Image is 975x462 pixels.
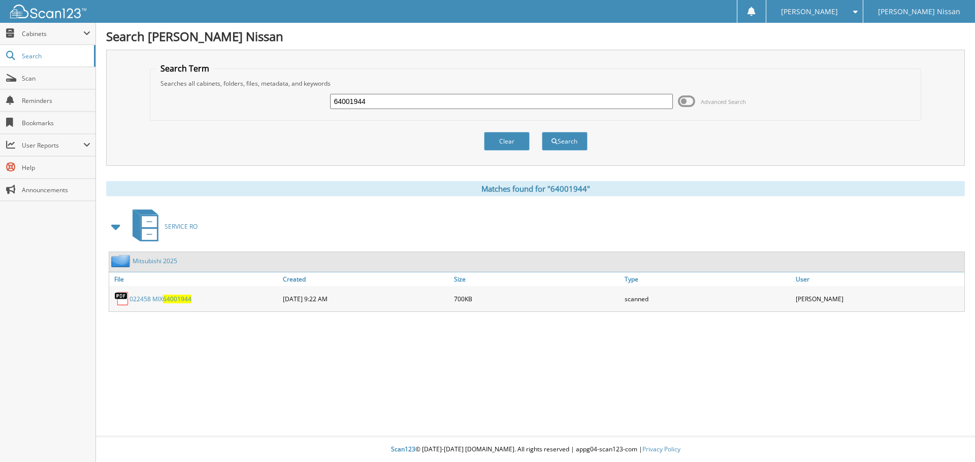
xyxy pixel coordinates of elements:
[793,289,964,309] div: [PERSON_NAME]
[155,63,214,74] legend: Search Term
[165,222,198,231] span: SERVICE RO
[924,413,975,462] iframe: Chat Widget
[22,119,90,127] span: Bookmarks
[781,9,838,15] span: [PERSON_NAME]
[391,445,415,453] span: Scan123
[22,74,90,83] span: Scan
[155,79,916,88] div: Searches all cabinets, folders, files, metadata, and keywords
[280,272,451,286] a: Created
[451,272,623,286] a: Size
[22,163,90,172] span: Help
[22,186,90,194] span: Announcements
[126,206,198,246] a: SERVICE RO
[22,52,89,60] span: Search
[622,289,793,309] div: scanned
[106,28,965,45] h1: Search [PERSON_NAME] Nissan
[878,9,960,15] span: [PERSON_NAME] Nissan
[22,29,83,38] span: Cabinets
[642,445,680,453] a: Privacy Policy
[484,132,530,151] button: Clear
[22,96,90,105] span: Reminders
[542,132,588,151] button: Search
[10,5,86,18] img: scan123-logo-white.svg
[701,98,746,105] span: Advanced Search
[793,272,964,286] a: User
[451,289,623,309] div: 700KB
[133,257,177,265] a: Mitsubishi 2025
[280,289,451,309] div: [DATE] 9:22 AM
[111,255,133,267] img: folder2.png
[109,272,280,286] a: File
[96,437,975,462] div: © [DATE]-[DATE] [DOMAIN_NAME]. All rights reserved | appg04-scan123-com |
[163,295,191,303] span: 64001944
[129,295,191,303] a: 022458 MIX64001944
[106,181,965,196] div: Matches found for "64001944"
[622,272,793,286] a: Type
[22,141,83,150] span: User Reports
[114,291,129,306] img: PDF.png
